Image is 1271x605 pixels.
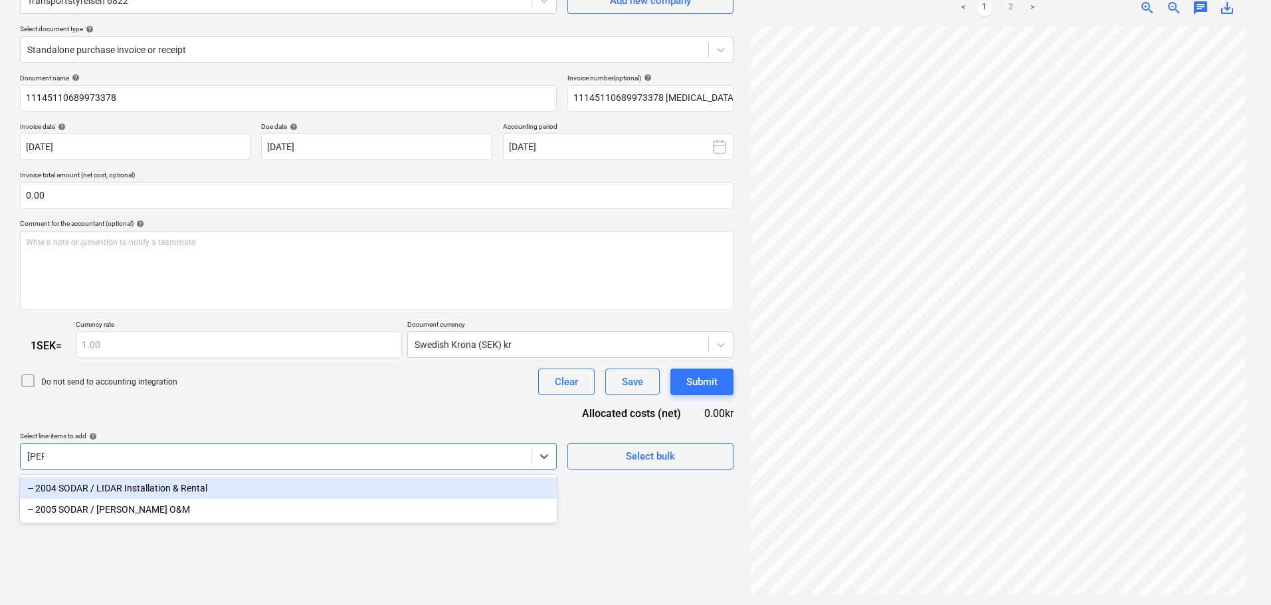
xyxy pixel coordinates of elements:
[55,123,66,131] span: help
[702,406,733,421] div: 0.00kr
[561,406,702,421] div: Allocated costs (net)
[20,122,250,131] div: Invoice date
[20,182,733,209] input: Invoice total amount (net cost, optional)
[1205,541,1271,605] iframe: Chat Widget
[503,122,733,133] p: Accounting period
[287,123,298,131] span: help
[567,74,733,82] div: Invoice number (optional)
[622,373,643,390] div: Save
[20,499,557,520] div: -- 2005 SODAR / [PERSON_NAME] O&M
[20,499,557,520] div: -- 2005 SODAR / LIDAR O&M
[261,133,492,160] input: Due date not specified
[626,448,675,465] div: Select bulk
[567,85,733,112] input: Invoice number
[670,369,733,395] button: Submit
[20,477,557,499] div: -- 2004 SODAR / LIDAR Installation & Rental
[76,320,402,331] p: Currency rate
[261,122,492,131] div: Due date
[83,25,94,33] span: help
[134,220,144,228] span: help
[641,74,652,82] span: help
[555,373,578,390] div: Clear
[69,74,80,82] span: help
[20,171,733,182] p: Invoice total amount (net cost, optional)
[86,432,97,440] span: help
[503,133,733,160] button: [DATE]
[20,339,76,352] div: 1 SEK =
[407,320,733,331] p: Document currency
[20,74,557,82] div: Document name
[20,432,557,440] div: Select line-items to add
[20,133,250,160] input: Invoice date not specified
[41,377,177,388] p: Do not send to accounting integration
[538,369,595,395] button: Clear
[20,25,733,33] div: Select document type
[567,443,733,470] button: Select bulk
[20,219,733,228] div: Comment for the accountant (optional)
[605,369,660,395] button: Save
[686,373,718,390] div: Submit
[20,85,557,112] input: Document name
